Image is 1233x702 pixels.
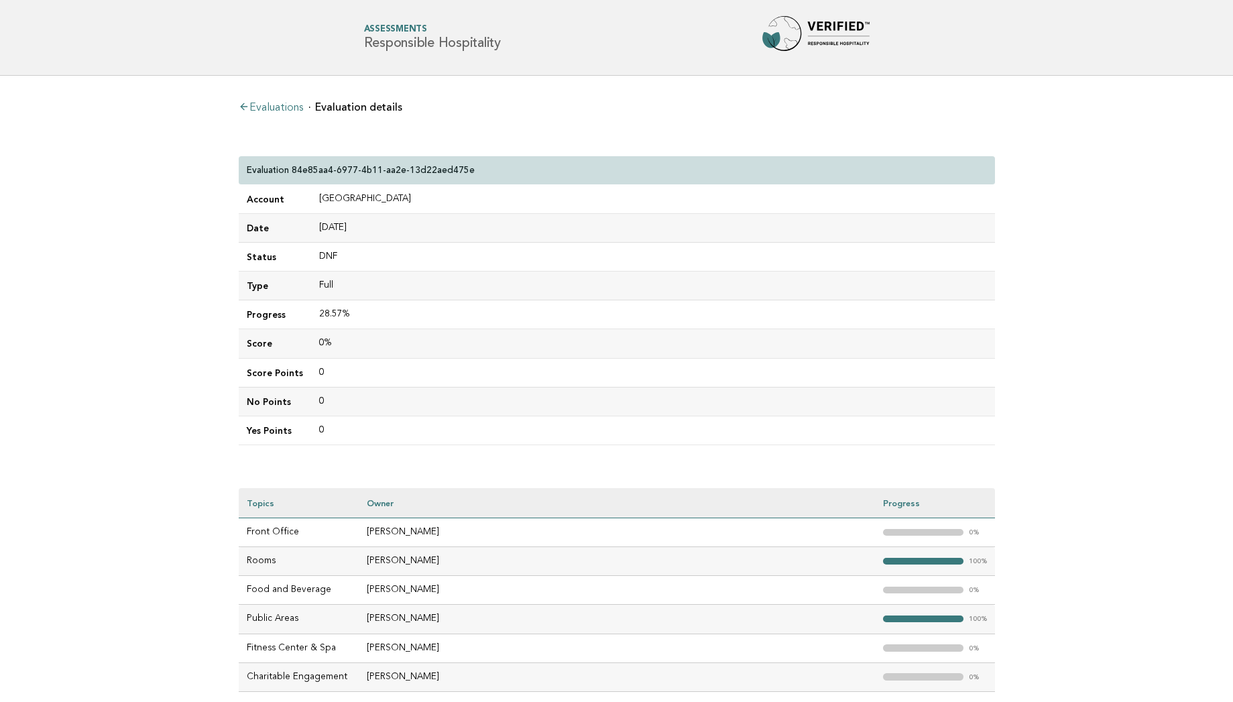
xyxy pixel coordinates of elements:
td: Public Areas [239,605,359,634]
em: 0% [969,529,981,536]
em: 0% [969,674,981,681]
td: 0 [311,416,995,445]
td: Type [239,272,311,300]
td: Account [239,185,311,214]
p: Evaluation 84e85aa4-6977-4b11-aa2e-13d22aed475e [247,164,475,176]
td: [DATE] [311,214,995,243]
th: Progress [875,488,995,518]
td: [GEOGRAPHIC_DATA] [311,185,995,214]
td: [PERSON_NAME] [359,518,874,547]
td: Date [239,214,311,243]
td: Score [239,329,311,358]
span: Assessments [364,25,501,34]
th: Topics [239,488,359,518]
td: [PERSON_NAME] [359,662,874,691]
td: [PERSON_NAME] [359,547,874,576]
td: Progress [239,300,311,329]
td: [PERSON_NAME] [359,605,874,634]
td: Status [239,243,311,272]
td: Front Office [239,518,359,547]
td: Charitable Engagement [239,662,359,691]
td: 0 [311,387,995,416]
td: Full [311,272,995,300]
strong: "> [883,616,963,623]
td: Score Points [239,358,311,387]
th: Owner [359,488,874,518]
td: [PERSON_NAME] [359,634,874,662]
td: Fitness Center & Spa [239,634,359,662]
td: No Points [239,387,311,416]
li: Evaluation details [308,102,402,113]
em: 0% [969,587,981,594]
h1: Responsible Hospitality [364,25,501,50]
td: 0 [311,358,995,387]
td: 28.57% [311,300,995,329]
img: Forbes Travel Guide [762,16,870,59]
td: [PERSON_NAME] [359,576,874,605]
em: 100% [969,558,987,565]
td: Food and Beverage [239,576,359,605]
td: Yes Points [239,416,311,445]
td: DNF [311,243,995,272]
td: Rooms [239,547,359,576]
em: 0% [969,645,981,652]
td: 0% [311,329,995,358]
a: Evaluations [239,103,303,113]
em: 100% [969,616,987,623]
strong: "> [883,558,963,565]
